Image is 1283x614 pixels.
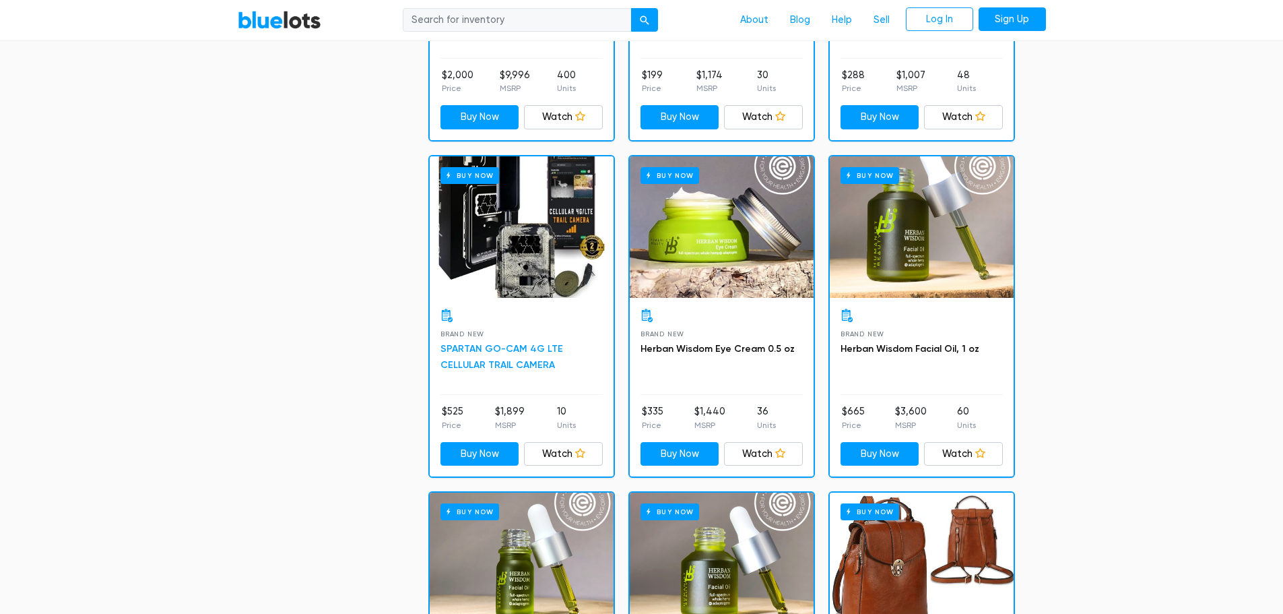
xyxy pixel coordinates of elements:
a: Sell [863,7,900,33]
p: Price [642,82,663,94]
p: MSRP [896,82,925,94]
li: $288 [842,68,865,95]
a: Watch [524,442,603,466]
h6: Buy Now [640,503,699,520]
li: 60 [957,404,976,431]
p: Price [442,82,473,94]
a: Sign Up [979,7,1046,32]
li: $199 [642,68,663,95]
a: Watch [724,442,803,466]
p: Units [757,419,776,431]
li: $1,440 [694,404,725,431]
a: Watch [524,105,603,129]
a: Watch [924,105,1003,129]
a: Buy Now [440,105,519,129]
a: Blog [779,7,821,33]
p: MSRP [696,82,723,94]
li: 30 [757,68,776,95]
p: MSRP [694,419,725,431]
a: Help [821,7,863,33]
p: MSRP [895,419,927,431]
h6: Buy Now [440,503,499,520]
a: Log In [906,7,973,32]
li: $665 [842,404,865,431]
a: Buy Now [640,105,719,129]
li: $1,174 [696,68,723,95]
p: Price [442,419,463,431]
a: Buy Now [830,156,1014,298]
h6: Buy Now [440,167,499,184]
li: $335 [642,404,663,431]
li: $1,899 [495,404,525,431]
p: Price [842,419,865,431]
a: Buy Now [430,156,614,298]
h6: Buy Now [640,167,699,184]
span: Brand New [640,330,684,338]
li: $525 [442,404,463,431]
p: Units [557,82,576,94]
p: Units [757,82,776,94]
p: MSRP [500,82,530,94]
a: Buy Now [630,156,814,298]
a: Buy Now [440,442,519,466]
a: Herban Wisdom Facial Oil, 1 oz [841,343,979,355]
h6: Buy Now [841,503,899,520]
a: Watch [924,442,1003,466]
h6: Buy Now [841,167,899,184]
a: Herban Wisdom Eye Cream 0.5 oz [640,343,795,355]
li: $3,600 [895,404,927,431]
input: Search for inventory [403,8,632,32]
span: Brand New [440,330,484,338]
li: $1,007 [896,68,925,95]
a: Watch [724,105,803,129]
a: About [729,7,779,33]
p: Price [842,82,865,94]
li: 10 [557,404,576,431]
a: Buy Now [841,105,919,129]
li: 36 [757,404,776,431]
p: Units [557,419,576,431]
li: 400 [557,68,576,95]
a: BlueLots [238,10,321,30]
a: Buy Now [841,442,919,466]
span: Brand New [841,330,884,338]
li: $9,996 [500,68,530,95]
p: Units [957,419,976,431]
p: Units [957,82,976,94]
li: 48 [957,68,976,95]
p: Price [642,419,663,431]
li: $2,000 [442,68,473,95]
p: MSRP [495,419,525,431]
a: Buy Now [640,442,719,466]
a: SPARTAN GO-CAM 4G LTE CELLULAR TRAIL CAMERA [440,343,563,371]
